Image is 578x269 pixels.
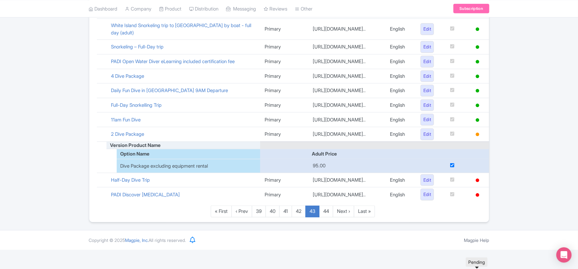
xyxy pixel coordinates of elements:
[266,206,280,217] a: 40
[421,128,434,140] a: Edit
[421,174,434,186] a: Edit
[421,189,434,200] a: Edit
[319,206,333,217] a: 44
[260,127,308,142] td: Primary
[466,258,487,267] div: Pending
[111,44,164,50] a: Snorkeling – Full-Day trip
[111,131,144,137] a: 2 Dive Package
[308,151,337,157] span: Adult Price
[385,98,416,113] td: English
[111,58,235,64] a: PADI Open Water Diver eLearning included certification fee
[111,22,252,36] a: White Island Snorkeling trip to [GEOGRAPHIC_DATA] by boat - full day (adult)
[421,56,434,68] a: Edit
[385,19,416,40] td: English
[308,19,385,40] td: [URL][DOMAIN_NAME]..
[308,113,385,127] td: [URL][DOMAIN_NAME]..
[385,40,416,55] td: English
[308,40,385,55] td: [URL][DOMAIN_NAME]..
[308,127,385,142] td: [URL][DOMAIN_NAME]..
[308,54,385,69] td: [URL][DOMAIN_NAME]..
[385,54,416,69] td: English
[464,237,489,243] a: Magpie Help
[117,150,260,158] div: Option Name
[85,237,190,244] div: Copyright © 2025 All rights reserved.
[308,84,385,98] td: [URL][DOMAIN_NAME]..
[421,85,434,97] a: Edit
[308,69,385,84] td: [URL][DOMAIN_NAME]..
[260,19,308,40] td: Primary
[421,70,434,82] a: Edit
[111,102,162,108] a: Full-Day Snorkelling Trip
[260,54,308,69] td: Primary
[385,127,416,142] td: English
[111,177,150,183] a: Half-Day Dive Trip
[106,142,161,148] span: Version Product Name
[260,173,308,187] td: Primary
[421,23,434,35] a: Edit
[308,159,385,173] td: 95.00
[260,69,308,84] td: Primary
[260,40,308,55] td: Primary
[385,69,416,84] td: English
[111,192,180,198] a: PADI Discover [MEDICAL_DATA]
[305,206,319,217] a: 43
[292,206,306,217] a: 42
[279,206,292,217] a: 41
[260,187,308,202] td: Primary
[308,98,385,113] td: [URL][DOMAIN_NAME]..
[385,84,416,98] td: English
[260,98,308,113] td: Primary
[333,206,354,217] a: Next ›
[385,187,416,202] td: English
[125,237,149,243] span: Magpie, Inc.
[354,206,375,217] a: Last »
[308,187,385,202] td: [URL][DOMAIN_NAME]..
[260,113,308,127] td: Primary
[260,84,308,98] td: Primary
[421,114,434,126] a: Edit
[211,206,232,217] a: « First
[111,87,228,93] a: Daily Fun Dive in [GEOGRAPHIC_DATA] 9AM Departure
[111,73,144,79] a: 4 Dive Package
[453,4,489,13] a: Subscription
[231,206,252,217] a: ‹ Prev
[556,247,572,263] div: Open Intercom Messenger
[111,117,141,123] a: 11am Fun Dive
[385,113,416,127] td: English
[421,99,434,111] a: Edit
[421,41,434,53] a: Edit
[252,206,266,217] a: 39
[385,173,416,187] td: English
[308,173,385,187] td: [URL][DOMAIN_NAME]..
[121,163,208,170] span: Dive Package excluding equipment rental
